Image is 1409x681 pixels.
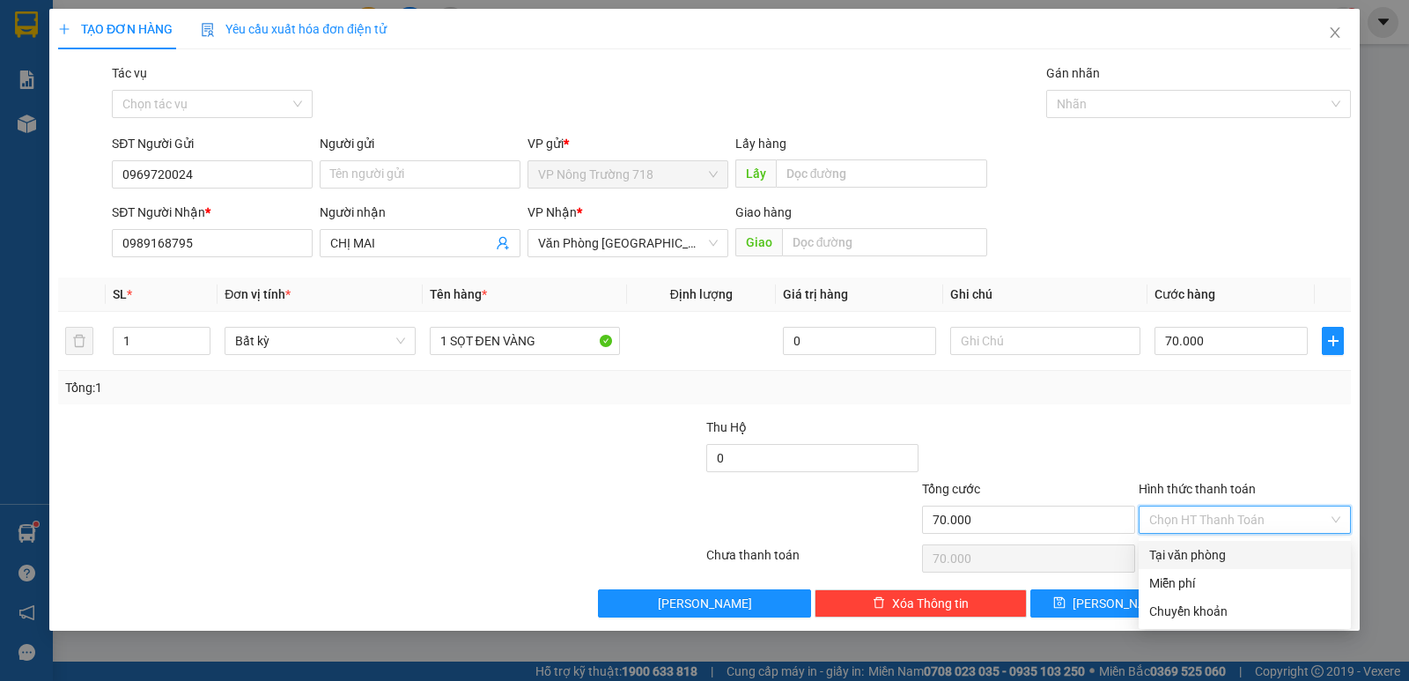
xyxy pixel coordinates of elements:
span: VP Nông Trường 718 [538,161,718,188]
th: Ghi chú [943,278,1147,312]
div: Chưa thanh toán [704,545,920,576]
span: Xóa Thông tin [892,594,969,613]
span: delete [873,596,885,611]
span: Lấy hàng [735,137,786,151]
button: [PERSON_NAME] [598,589,810,618]
span: Yêu cầu xuất hóa đơn điện tử [201,22,387,36]
span: save [1053,596,1066,611]
span: Lấy [735,159,776,188]
div: Người gửi [320,134,520,153]
span: [PERSON_NAME] [658,594,752,613]
span: Giao hàng [735,205,792,219]
span: Thu Hộ [706,420,747,434]
span: Giá trị hàng [783,287,848,301]
span: Định lượng [670,287,733,301]
button: plus [1322,327,1344,355]
span: plus [1323,334,1343,348]
input: Dọc đường [782,228,988,256]
div: Tổng: 1 [65,378,545,397]
label: Tác vụ [112,66,147,80]
span: Tên hàng [430,287,487,301]
div: Miễn phí [1149,574,1340,593]
span: Giao [735,228,782,256]
span: close [1328,26,1342,40]
span: Cước hàng [1154,287,1215,301]
span: Bất kỳ [235,328,404,354]
button: save[PERSON_NAME] [1030,589,1189,618]
input: Dọc đường [776,159,988,188]
input: Ghi Chú [950,327,1140,355]
span: VP Nhận [527,205,577,219]
span: Đơn vị tính [225,287,291,301]
span: plus [58,23,70,35]
button: Close [1310,9,1360,58]
div: SĐT Người Nhận [112,203,313,222]
button: deleteXóa Thông tin [815,589,1027,618]
img: icon [201,23,215,37]
span: [PERSON_NAME] [1073,594,1167,613]
div: VP gửi [527,134,728,153]
input: 0 [783,327,936,355]
div: SĐT Người Gửi [112,134,313,153]
span: user-add [496,236,510,250]
div: Chuyển khoản [1149,602,1340,621]
div: Tại văn phòng [1149,545,1340,565]
span: TẠO ĐƠN HÀNG [58,22,173,36]
label: Hình thức thanh toán [1139,482,1256,496]
span: Văn Phòng Tân Phú [538,230,718,256]
button: delete [65,327,93,355]
label: Gán nhãn [1046,66,1100,80]
input: VD: Bàn, Ghế [430,327,620,355]
span: Tổng cước [922,482,980,496]
span: SL [113,287,127,301]
div: Người nhận [320,203,520,222]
